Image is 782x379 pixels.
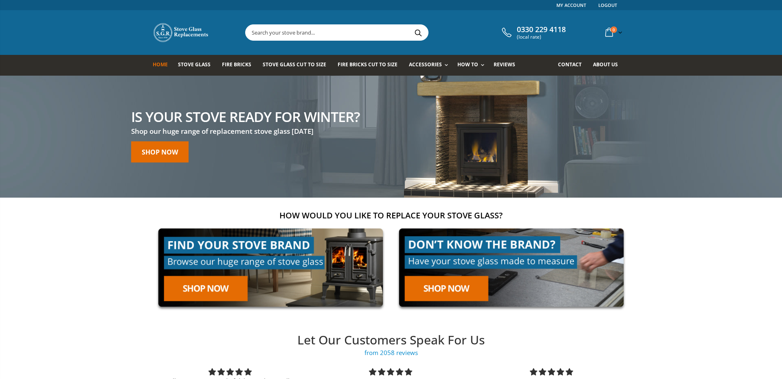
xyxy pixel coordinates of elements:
[153,61,168,68] span: Home
[131,126,360,136] h3: Shop our huge range of replacement stove glass [DATE]
[409,61,442,68] span: Accessories
[178,55,217,76] a: Stove Glass
[593,55,624,76] a: About us
[150,349,632,357] a: 4.89 stars from 2058 reviews
[409,55,452,76] a: Accessories
[558,55,588,76] a: Contact
[246,25,519,40] input: Search your stove brand...
[263,61,326,68] span: Stove Glass Cut To Size
[153,22,210,43] img: Stove Glass Replacement
[593,61,618,68] span: About us
[153,223,389,313] img: find-your-brand-cta_9b334d5d-5c94-48ed-825f-d7972bbdebd0.jpg
[338,61,398,68] span: Fire Bricks Cut To Size
[263,55,332,76] a: Stove Glass Cut To Size
[611,26,617,33] span: 0
[517,34,566,40] span: (local rate)
[517,25,566,34] span: 0330 229 4118
[494,61,515,68] span: Reviews
[222,55,257,76] a: Fire Bricks
[153,210,629,221] h2: How would you like to replace your stove glass?
[409,25,427,40] button: Search
[500,25,566,40] a: 0330 229 4118 (local rate)
[160,367,301,377] div: 5 stars
[150,332,632,349] h2: Let Our Customers Speak For Us
[558,61,582,68] span: Contact
[457,55,488,76] a: How To
[602,24,624,40] a: 0
[457,61,478,68] span: How To
[481,367,622,377] div: 5 stars
[393,223,629,313] img: made-to-measure-cta_2cd95ceb-d519-4648-b0cf-d2d338fdf11f.jpg
[494,55,521,76] a: Reviews
[338,55,404,76] a: Fire Bricks Cut To Size
[320,367,461,377] div: 5 stars
[178,61,211,68] span: Stove Glass
[222,61,251,68] span: Fire Bricks
[131,141,189,162] a: Shop now
[131,109,360,123] h2: Is your stove ready for winter?
[150,349,632,357] span: from 2058 reviews
[153,55,174,76] a: Home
